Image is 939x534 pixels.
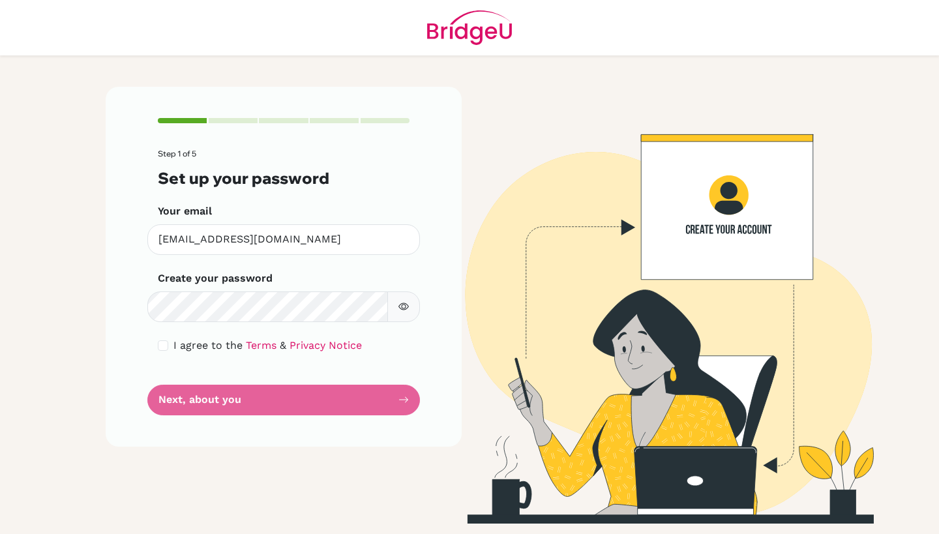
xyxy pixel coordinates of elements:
label: Create your password [158,271,273,286]
a: Terms [246,339,276,351]
a: Privacy Notice [290,339,362,351]
label: Your email [158,203,212,219]
span: & [280,339,286,351]
h3: Set up your password [158,169,410,188]
input: Insert your email* [147,224,420,255]
span: Step 1 of 5 [158,149,196,158]
span: I agree to the [173,339,243,351]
